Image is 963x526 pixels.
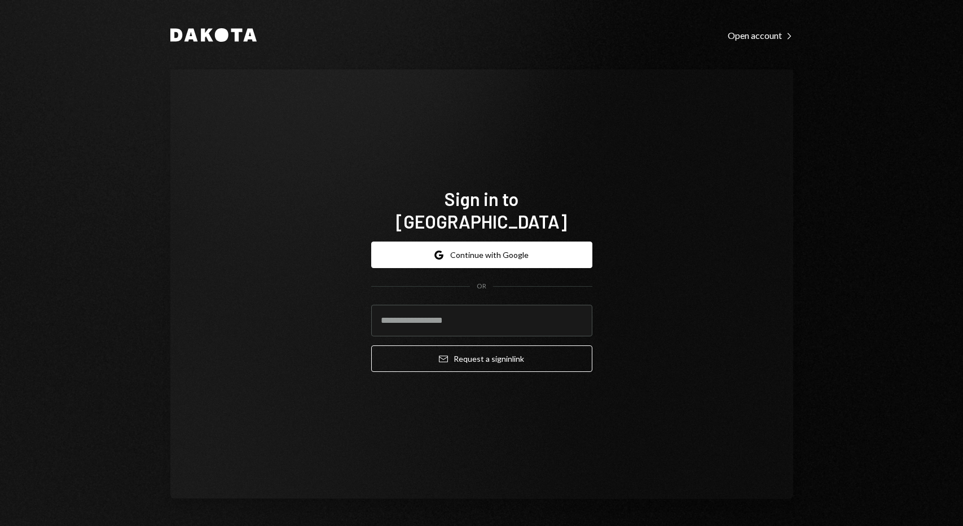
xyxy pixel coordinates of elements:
[728,29,793,41] a: Open account
[371,242,592,268] button: Continue with Google
[728,30,793,41] div: Open account
[371,187,592,233] h1: Sign in to [GEOGRAPHIC_DATA]
[371,345,592,372] button: Request a signinlink
[477,282,486,291] div: OR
